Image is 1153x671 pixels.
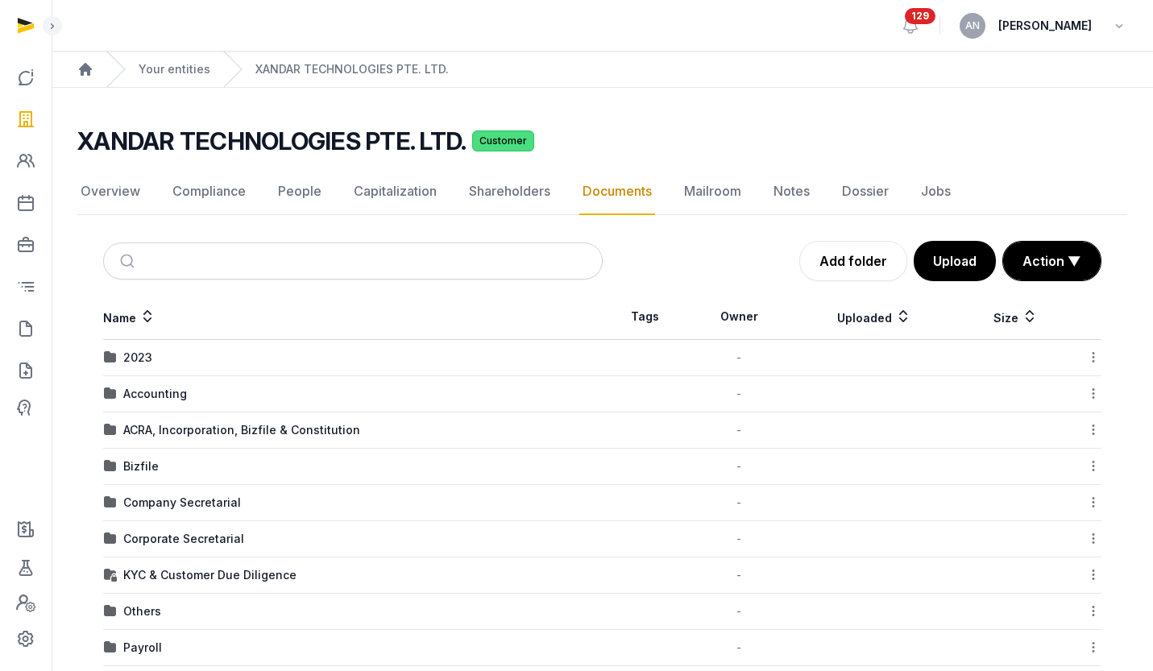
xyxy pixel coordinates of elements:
[1003,242,1101,280] button: Action ▼
[139,61,210,77] a: Your entities
[687,630,790,666] td: -
[687,294,790,340] th: Owner
[77,168,1127,215] nav: Tabs
[52,52,1153,88] nav: Breadcrumb
[579,168,655,215] a: Documents
[169,168,249,215] a: Compliance
[103,294,603,340] th: Name
[123,458,159,474] div: Bizfile
[104,460,117,473] img: folder.svg
[687,485,790,521] td: -
[123,640,162,656] div: Payroll
[790,294,958,340] th: Uploaded
[687,557,790,594] td: -
[110,243,148,279] button: Submit
[687,449,790,485] td: -
[687,412,790,449] td: -
[104,641,117,654] img: folder.svg
[104,351,117,364] img: folder.svg
[770,168,813,215] a: Notes
[687,594,790,630] td: -
[799,241,907,281] a: Add folder
[104,605,117,618] img: folder.svg
[466,168,554,215] a: Shareholders
[123,386,187,402] div: Accounting
[918,168,954,215] a: Jobs
[681,168,744,215] a: Mailroom
[123,603,161,619] div: Others
[104,569,117,582] img: folder-locked-icon.svg
[687,376,790,412] td: -
[687,521,790,557] td: -
[275,168,325,215] a: People
[104,532,117,545] img: folder.svg
[123,567,297,583] div: KYC & Customer Due Diligence
[905,8,935,24] span: 129
[998,16,1092,35] span: [PERSON_NAME]
[104,424,117,437] img: folder.svg
[839,168,892,215] a: Dossier
[960,13,985,39] button: AN
[965,21,980,31] span: AN
[255,61,449,77] a: XANDAR TECHNOLOGIES PTE. LTD.
[123,531,244,547] div: Corporate Secretarial
[350,168,440,215] a: Capitalization
[603,294,688,340] th: Tags
[123,422,360,438] div: ACRA, Incorporation, Bizfile & Constitution
[104,387,117,400] img: folder.svg
[123,350,152,366] div: 2023
[77,168,143,215] a: Overview
[687,340,790,376] td: -
[472,130,534,151] span: Customer
[123,495,241,511] div: Company Secretarial
[958,294,1072,340] th: Size
[914,241,996,281] button: Upload
[77,126,466,155] h2: XANDAR TECHNOLOGIES PTE. LTD.
[104,496,117,509] img: folder.svg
